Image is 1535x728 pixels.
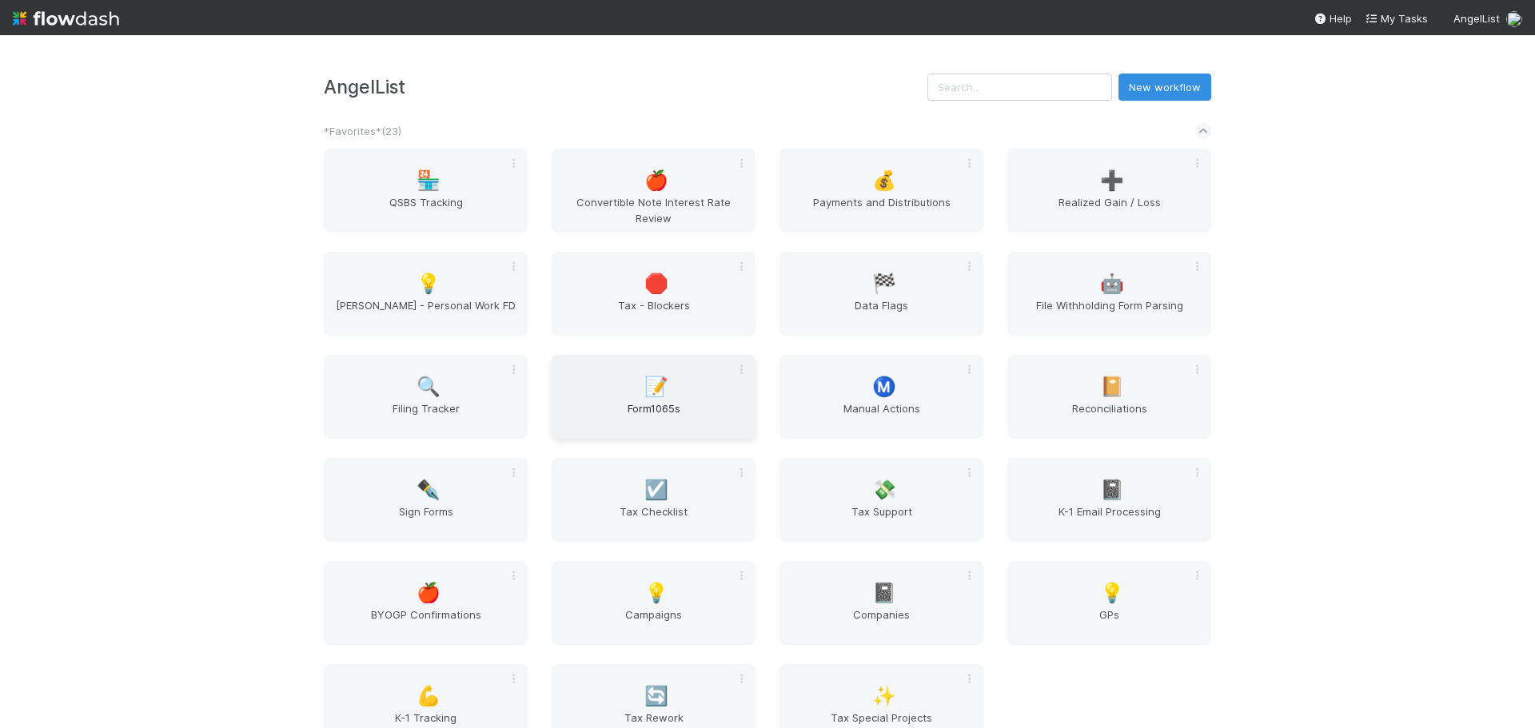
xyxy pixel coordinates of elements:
[1007,561,1211,645] a: 💡GPs
[644,273,668,294] span: 🛑
[330,503,521,535] span: Sign Forms
[1365,12,1428,25] span: My Tasks
[330,607,521,638] span: BYOGP Confirmations
[552,355,756,439] a: 📝Form1065s
[872,583,896,603] span: 📓
[644,170,668,191] span: 🍎
[779,355,983,439] a: Ⓜ️Manual Actions
[872,376,896,397] span: Ⓜ️
[558,503,749,535] span: Tax Checklist
[1100,479,1124,500] span: 📓
[1100,376,1124,397] span: 📔
[1007,458,1211,542] a: 📓K-1 Email Processing
[872,686,896,706] span: ✨
[872,479,896,500] span: 💸
[644,686,668,706] span: 🔄
[558,194,749,226] span: Convertible Note Interest Rate Review
[779,149,983,233] a: 💰Payments and Distributions
[786,194,977,226] span: Payments and Distributions
[324,76,927,97] h3: AngelList
[324,149,528,233] a: 🏪QSBS Tracking
[1314,10,1352,26] div: Help
[786,607,977,638] span: Companies
[786,400,977,432] span: Manual Actions
[324,458,528,542] a: ✒️Sign Forms
[872,273,896,294] span: 🏁
[786,297,977,329] span: Data Flags
[1118,74,1211,101] button: New workflow
[1014,297,1205,329] span: File Withholding Form Parsing
[1014,194,1205,226] span: Realized Gain / Loss
[330,400,521,432] span: Filing Tracker
[330,194,521,226] span: QSBS Tracking
[786,503,977,535] span: Tax Support
[779,252,983,336] a: 🏁Data Flags
[1007,355,1211,439] a: 📔Reconciliations
[324,252,528,336] a: 💡[PERSON_NAME] - Personal Work FD
[417,479,441,500] span: ✒️
[417,376,441,397] span: 🔍
[324,561,528,645] a: 🍎BYOGP Confirmations
[872,170,896,191] span: 💰
[1007,149,1211,233] a: ➕Realized Gain / Loss
[1365,10,1428,26] a: My Tasks
[13,5,119,32] img: logo-inverted-e16ddd16eac7371096b0.svg
[558,607,749,638] span: Campaigns
[552,252,756,336] a: 🛑Tax - Blockers
[1453,12,1500,25] span: AngelList
[779,458,983,542] a: 💸Tax Support
[558,297,749,329] span: Tax - Blockers
[330,297,521,329] span: [PERSON_NAME] - Personal Work FD
[324,125,401,137] span: *Favorites* ( 23 )
[1014,607,1205,638] span: GPs
[644,376,668,397] span: 📝
[1100,170,1124,191] span: ➕
[927,74,1112,101] input: Search...
[417,583,441,603] span: 🍎
[417,686,441,706] span: 💪
[417,273,441,294] span: 💡
[644,583,668,603] span: 💡
[1100,583,1124,603] span: 💡
[324,355,528,439] a: 🔍Filing Tracker
[552,561,756,645] a: 💡Campaigns
[558,400,749,432] span: Form1065s
[644,479,668,500] span: ☑️
[1007,252,1211,336] a: 🤖File Withholding Form Parsing
[779,561,983,645] a: 📓Companies
[1014,400,1205,432] span: Reconciliations
[552,458,756,542] a: ☑️Tax Checklist
[417,170,441,191] span: 🏪
[1014,503,1205,535] span: K-1 Email Processing
[1100,273,1124,294] span: 🤖
[552,149,756,233] a: 🍎Convertible Note Interest Rate Review
[1506,11,1522,27] img: avatar_37569647-1c78-4889-accf-88c08d42a236.png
